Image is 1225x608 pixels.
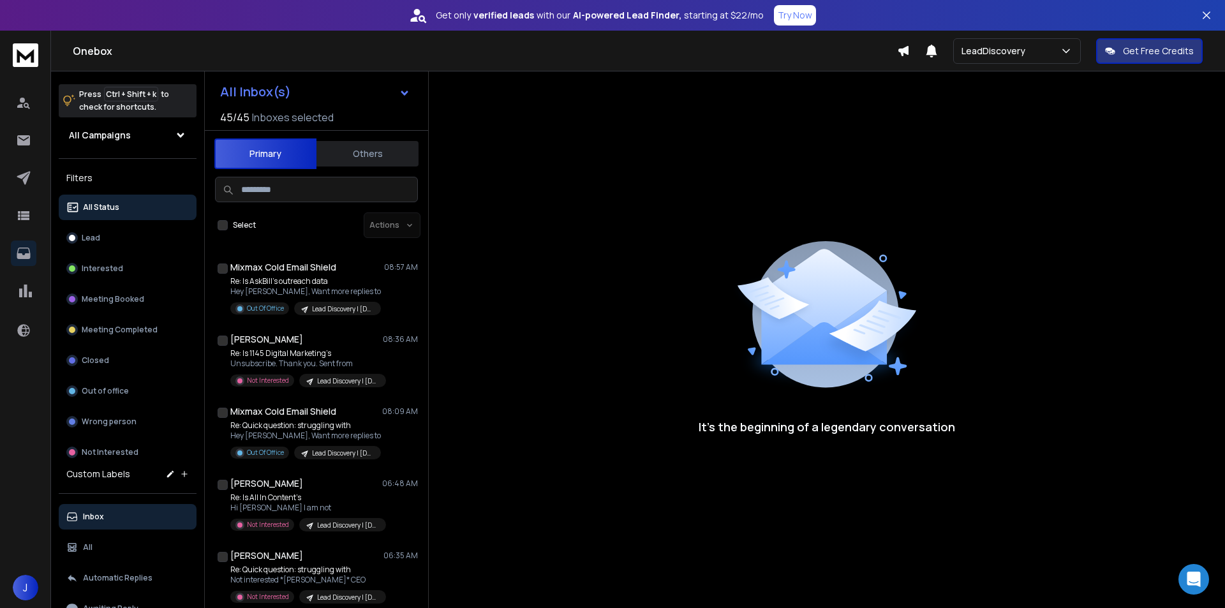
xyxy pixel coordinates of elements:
[82,294,144,304] p: Meeting Booked
[220,110,249,125] span: 45 / 45
[59,169,197,187] h3: Filters
[473,9,534,22] strong: verified leads
[230,431,381,441] p: Hey [PERSON_NAME], Want more replies to
[59,409,197,434] button: Wrong person
[230,420,381,431] p: Re: Quick question: struggling with
[247,520,289,530] p: Not Interested
[59,195,197,220] button: All Status
[230,575,383,585] p: Not interested *[PERSON_NAME]* CEO
[230,503,383,513] p: Hi [PERSON_NAME] I am not
[82,386,129,396] p: Out of office
[317,521,378,530] p: Lead Discovery | [DATE]
[104,87,158,101] span: Ctrl + Shift + k
[83,542,93,552] p: All
[1178,564,1209,595] div: Open Intercom Messenger
[59,440,197,465] button: Not Interested
[312,449,373,458] p: Lead Discovery | [DATE]
[778,9,812,22] p: Try Now
[1096,38,1203,64] button: Get Free Credits
[247,448,284,457] p: Out Of Office
[230,405,336,418] h1: Mixmax Cold Email Shield
[230,276,381,286] p: Re: Is AskBill’s outreach data
[774,5,816,26] button: Try Now
[82,417,137,427] p: Wrong person
[73,43,897,59] h1: Onebox
[316,140,419,168] button: Others
[317,376,378,386] p: Lead Discovery | [DATE]
[82,233,100,243] p: Lead
[59,286,197,312] button: Meeting Booked
[82,263,123,274] p: Interested
[247,304,284,313] p: Out Of Office
[230,477,303,490] h1: [PERSON_NAME]
[13,575,38,600] button: J
[230,261,336,274] h1: Mixmax Cold Email Shield
[83,202,119,212] p: All Status
[59,565,197,591] button: Automatic Replies
[79,88,169,114] p: Press to check for shortcuts.
[220,85,291,98] h1: All Inbox(s)
[384,262,418,272] p: 08:57 AM
[59,378,197,404] button: Out of office
[13,43,38,67] img: logo
[59,504,197,530] button: Inbox
[83,512,104,522] p: Inbox
[317,593,378,602] p: Lead Discovery | [DATE]
[66,468,130,480] h3: Custom Labels
[252,110,334,125] h3: Inboxes selected
[230,565,383,575] p: Re: Quick question: struggling with
[59,348,197,373] button: Closed
[82,447,138,457] p: Not Interested
[214,138,316,169] button: Primary
[82,325,158,335] p: Meeting Completed
[59,317,197,343] button: Meeting Completed
[59,256,197,281] button: Interested
[247,376,289,385] p: Not Interested
[83,573,152,583] p: Automatic Replies
[961,45,1030,57] p: LeadDiscovery
[382,406,418,417] p: 08:09 AM
[230,348,383,359] p: Re: Is 1145 Digital Marketing’s
[230,286,381,297] p: Hey [PERSON_NAME], Want more replies to
[59,122,197,148] button: All Campaigns
[247,592,289,602] p: Not Interested
[82,355,109,366] p: Closed
[230,359,383,369] p: Unsubscribe. Thank you. Sent from
[382,478,418,489] p: 06:48 AM
[312,304,373,314] p: Lead Discovery | [DATE]
[210,79,420,105] button: All Inbox(s)
[230,333,303,346] h1: [PERSON_NAME]
[699,418,955,436] p: It’s the beginning of a legendary conversation
[383,334,418,345] p: 08:36 AM
[436,9,764,22] p: Get only with our starting at $22/mo
[230,493,383,503] p: Re: Is All In Content’s
[233,220,256,230] label: Select
[69,129,131,142] h1: All Campaigns
[230,549,303,562] h1: [PERSON_NAME]
[573,9,681,22] strong: AI-powered Lead Finder,
[383,551,418,561] p: 06:35 AM
[59,535,197,560] button: All
[59,225,197,251] button: Lead
[1123,45,1194,57] p: Get Free Credits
